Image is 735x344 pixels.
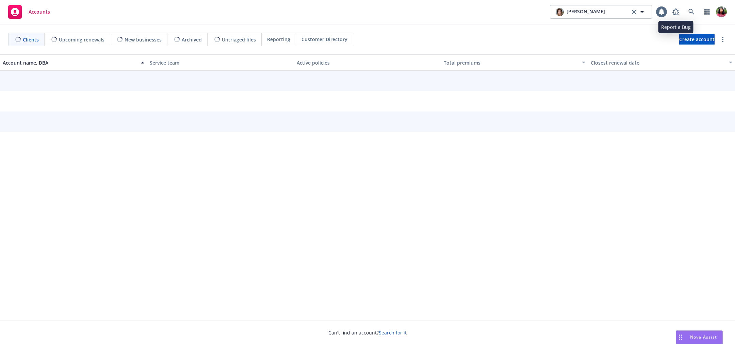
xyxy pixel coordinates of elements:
[328,329,407,336] span: Can't find an account?
[297,59,438,66] div: Active policies
[29,9,50,15] span: Accounts
[676,331,685,344] div: Drag to move
[669,5,683,19] a: Report a Bug
[379,329,407,336] a: Search for it
[294,54,441,71] button: Active policies
[150,59,291,66] div: Service team
[690,334,717,340] span: Nova Assist
[716,6,727,17] img: photo
[556,8,564,16] img: photo
[567,8,605,16] span: [PERSON_NAME]
[5,2,53,21] a: Accounts
[685,5,698,19] a: Search
[591,59,725,66] div: Closest renewal date
[23,36,39,43] span: Clients
[550,5,652,19] button: photo[PERSON_NAME]clear selection
[700,5,714,19] a: Switch app
[182,36,202,43] span: Archived
[676,330,723,344] button: Nova Assist
[441,54,588,71] button: Total premiums
[630,8,638,16] a: clear selection
[267,36,290,43] span: Reporting
[679,33,715,46] span: Create account
[588,54,735,71] button: Closest renewal date
[679,34,715,45] a: Create account
[59,36,104,43] span: Upcoming renewals
[3,59,137,66] div: Account name, DBA
[222,36,256,43] span: Untriaged files
[719,35,727,44] a: more
[125,36,162,43] span: New businesses
[147,54,294,71] button: Service team
[444,59,578,66] div: Total premiums
[301,36,347,43] span: Customer Directory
